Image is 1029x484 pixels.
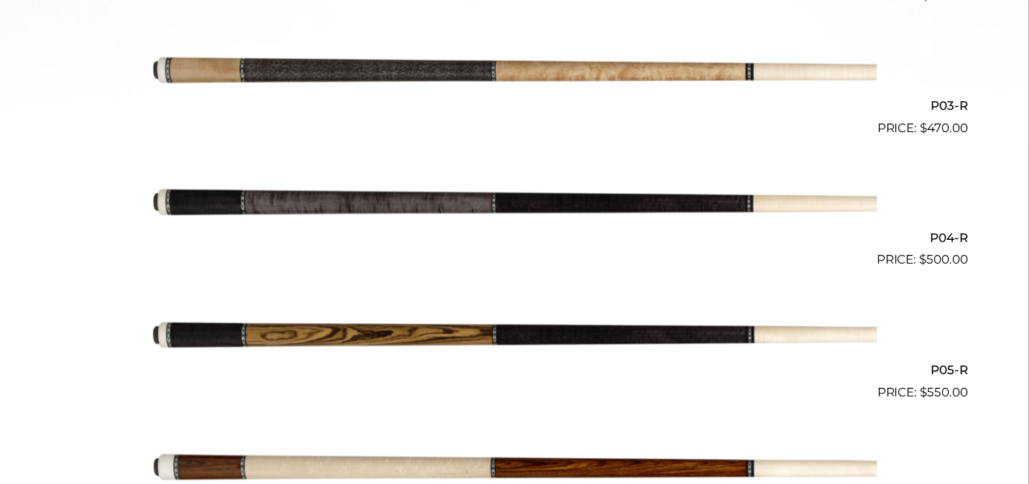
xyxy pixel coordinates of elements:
[152,144,877,264] img: P04-R
[60,276,969,402] a: P05-R $550.00
[920,121,928,135] span: $
[920,386,928,400] span: $
[920,386,969,400] bdi: 550.00
[60,93,969,119] h2: P03-R
[152,11,877,132] img: P03-R
[920,253,927,267] span: $
[60,144,969,270] a: P04-R $500.00
[152,276,877,396] img: P05-R
[920,121,969,135] bdi: 470.00
[60,357,969,383] h2: P05-R
[60,225,969,251] h2: P04-R
[60,11,969,138] a: P03-R $470.00
[920,253,969,267] bdi: 500.00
